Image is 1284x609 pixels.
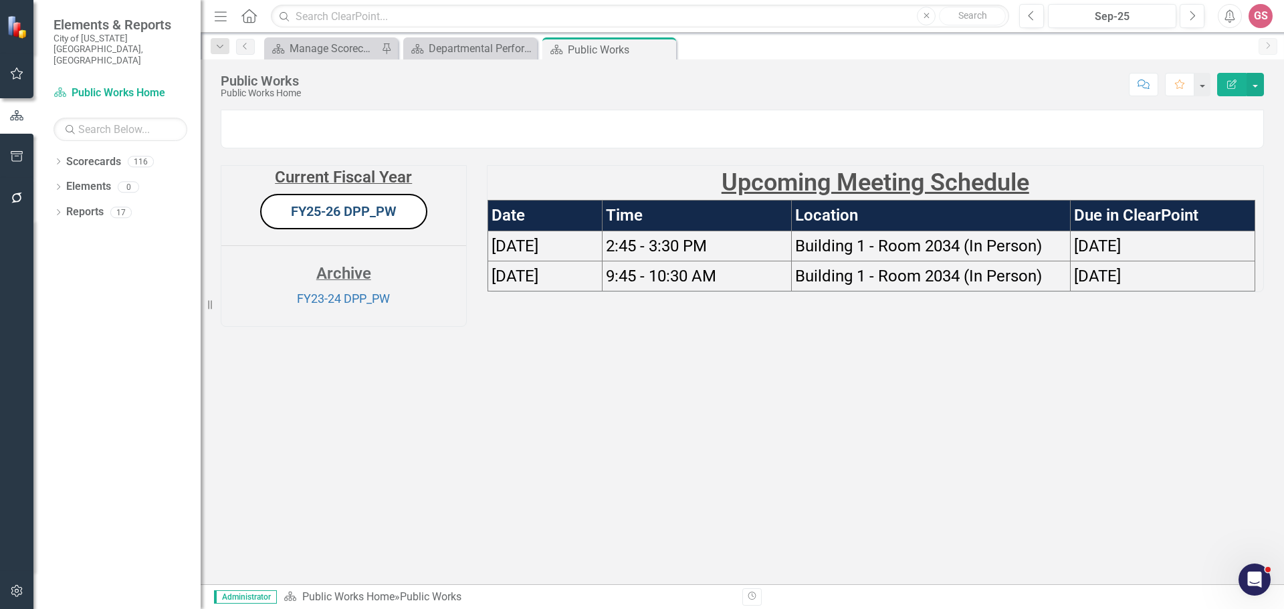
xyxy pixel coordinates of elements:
[110,207,132,218] div: 17
[958,10,987,21] span: Search
[53,86,187,101] a: Public Works Home
[260,194,427,229] button: FY25-26 DPP_PW
[795,267,1042,285] span: Building 1 - Room 2034 (In Person)
[1074,206,1198,225] strong: Due in ClearPoint
[429,40,534,57] div: Departmental Performance Plans - 3 Columns
[53,118,187,141] input: Search Below...
[606,206,643,225] strong: Time
[795,237,1042,255] span: Building 1 - Room 2034 (In Person)
[291,203,397,219] a: FY25-26 DPP_PW
[795,206,858,225] strong: Location
[316,264,371,283] strong: Archive
[290,40,378,57] div: Manage Scorecards
[302,590,395,603] a: Public Works Home
[297,291,390,306] a: FY23-24 DPP_PW
[128,156,154,167] div: 116
[66,205,104,220] a: Reports
[939,7,1006,25] button: Search
[400,590,461,603] div: Public Works
[267,40,378,57] a: Manage Scorecards
[66,154,121,170] a: Scorecards
[492,237,538,255] span: [DATE]
[66,179,111,195] a: Elements
[214,590,277,604] span: Administrator
[1239,564,1271,596] iframe: Intercom live chat
[1074,267,1121,285] span: [DATE]
[492,206,525,225] strong: Date
[722,168,1029,197] strong: Upcoming Meeting Schedule
[53,33,187,66] small: City of [US_STATE][GEOGRAPHIC_DATA], [GEOGRAPHIC_DATA]
[407,40,534,57] a: Departmental Performance Plans - 3 Columns
[284,590,732,605] div: »
[1249,4,1273,28] button: GS
[1074,237,1121,255] span: [DATE]
[271,5,1009,28] input: Search ClearPoint...
[606,237,707,255] span: 2:45 - 3:30 PM
[1048,4,1176,28] button: Sep-25
[492,267,538,285] span: [DATE]
[275,168,412,187] strong: Current Fiscal Year
[221,88,301,98] div: Public Works Home
[7,15,30,38] img: ClearPoint Strategy
[118,181,139,193] div: 0
[221,74,301,88] div: Public Works
[568,41,673,58] div: Public Works
[606,267,716,285] span: 9:45 - 10:30 AM
[1053,9,1172,25] div: Sep-25
[53,17,187,33] span: Elements & Reports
